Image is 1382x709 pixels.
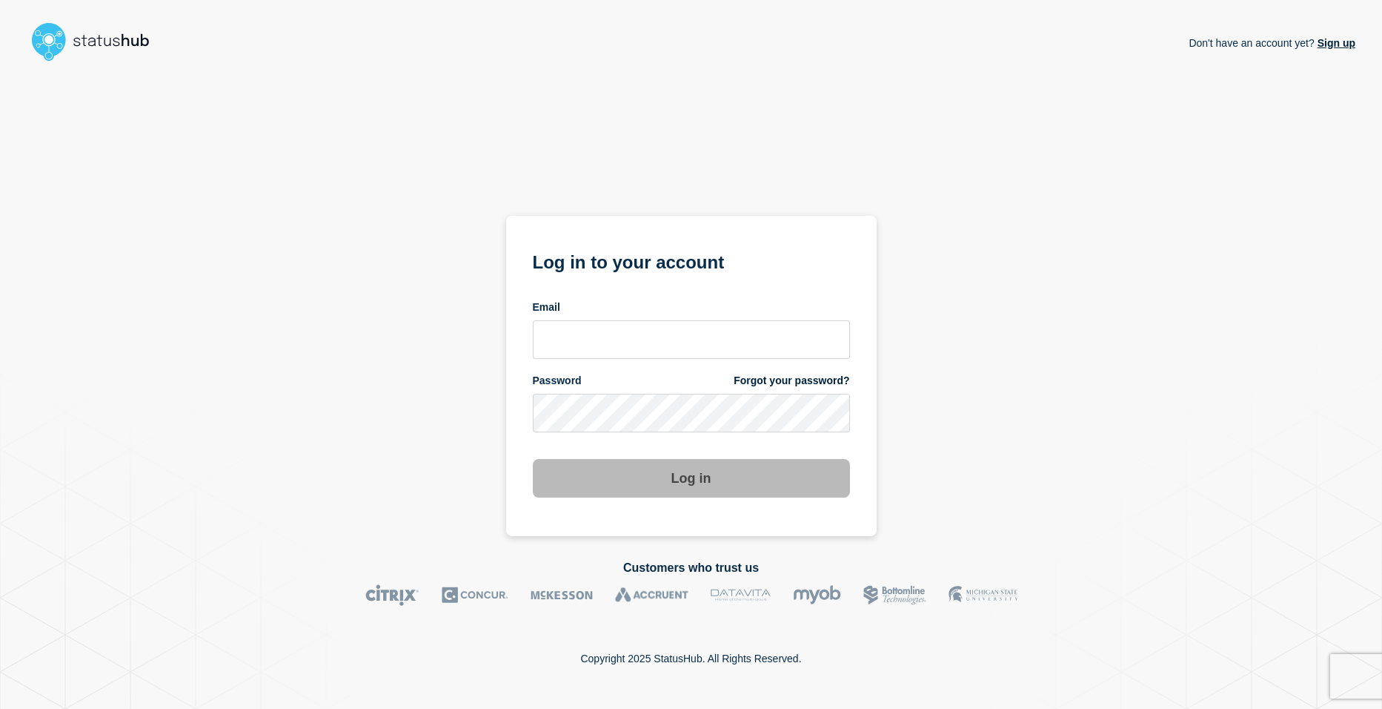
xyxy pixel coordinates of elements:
[615,584,688,606] img: Accruent logo
[793,584,841,606] img: myob logo
[734,374,849,388] a: Forgot your password?
[533,374,582,388] span: Password
[27,561,1355,575] h2: Customers who trust us
[442,584,508,606] img: Concur logo
[1189,25,1355,61] p: Don't have an account yet?
[533,247,850,274] h1: Log in to your account
[365,584,419,606] img: Citrix logo
[580,653,801,665] p: Copyright 2025 StatusHub. All Rights Reserved.
[27,18,167,65] img: StatusHub logo
[1315,37,1355,49] a: Sign up
[711,584,771,606] img: DataVita logo
[863,584,926,606] img: Bottomline logo
[533,459,850,498] button: Log in
[531,584,593,606] img: McKesson logo
[533,300,560,314] span: Email
[533,320,850,359] input: email input
[949,584,1017,606] img: MSU logo
[533,394,850,432] input: password input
